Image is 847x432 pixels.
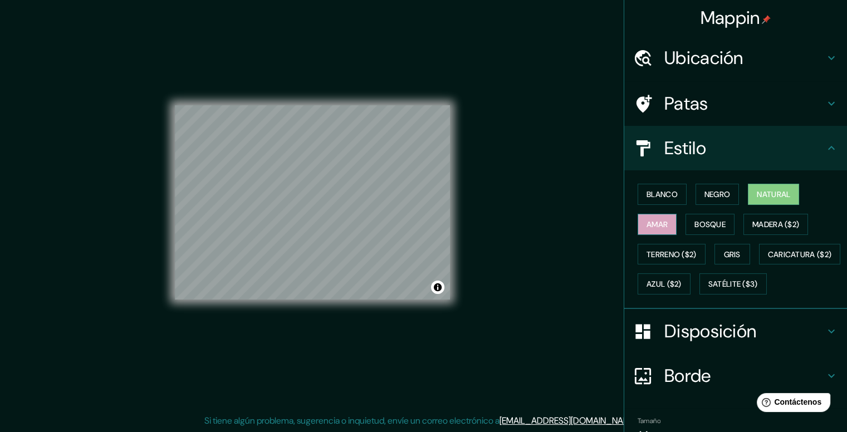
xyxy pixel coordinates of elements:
font: Disposición [664,320,756,343]
button: Blanco [638,184,687,205]
font: Mappin [701,6,760,30]
font: Tamaño [638,416,660,425]
button: Satélite ($3) [699,273,767,294]
button: Caricatura ($2) [759,244,841,265]
font: Azul ($2) [647,279,682,289]
button: Gris [714,244,750,265]
font: Gris [724,249,741,259]
font: Bosque [694,219,726,229]
button: Madera ($2) [743,214,808,235]
div: Disposición [624,309,847,354]
div: Patas [624,81,847,126]
img: pin-icon.png [762,15,771,24]
font: Madera ($2) [752,219,799,229]
iframe: Lanzador de widgets de ayuda [748,389,835,420]
button: Activar o desactivar atribución [431,281,444,294]
font: Satélite ($3) [708,279,758,289]
div: Borde [624,354,847,398]
button: Amar [638,214,677,235]
button: Natural [748,184,799,205]
button: Azul ($2) [638,273,691,294]
font: Si tiene algún problema, sugerencia o inquietud, envíe un correo electrónico a [204,415,500,426]
button: Negro [696,184,740,205]
font: Negro [704,189,731,199]
div: Ubicación [624,36,847,80]
div: Estilo [624,126,847,170]
font: Estilo [664,136,706,160]
font: Borde [664,364,711,387]
font: Caricatura ($2) [768,249,832,259]
font: Amar [647,219,668,229]
font: Blanco [647,189,678,199]
button: Bosque [686,214,735,235]
font: Patas [664,92,708,115]
font: Ubicación [664,46,743,70]
font: Terreno ($2) [647,249,697,259]
a: [EMAIL_ADDRESS][DOMAIN_NAME] [500,415,637,426]
canvas: Mapa [175,105,450,300]
font: Natural [757,189,790,199]
button: Terreno ($2) [638,244,706,265]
